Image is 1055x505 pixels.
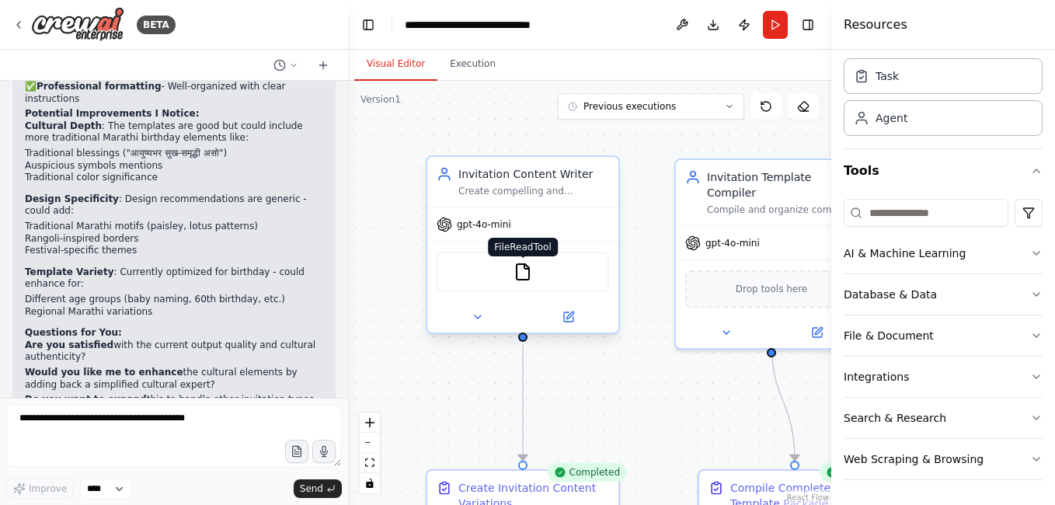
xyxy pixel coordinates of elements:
div: Integrations [844,369,909,385]
li: Traditional color significance [25,172,323,184]
li: Rangoli-inspired borders [25,233,323,246]
img: FileReadTool [514,263,532,281]
button: Tools [844,149,1043,193]
li: Traditional blessings ("आयुष्यभर सुख-समृद्धी असो") [25,148,323,160]
button: Click to speak your automation idea [312,440,336,463]
strong: Do you want to expand [25,394,147,405]
div: Completed [548,463,626,482]
button: Visual Editor [354,48,437,81]
div: BETA [137,16,176,34]
li: Different age groups (baby naming, 60th birthday, etc.) [25,294,323,306]
button: Open in side panel [524,308,612,326]
div: Invitation Template Compiler [707,169,858,200]
div: Invitation Content WriterCreate compelling and appropriate invitation text content for {invitatio... [426,158,620,337]
div: Compile and organize complete invitation card templates by combining content, design specificatio... [707,204,858,216]
strong: Cultural Depth [25,120,102,131]
button: Switch to previous chat [267,56,305,75]
img: Logo [31,7,124,42]
div: Create compelling and appropriate invitation text content for {invitation_type} in {language} (En... [458,185,609,197]
button: toggle interactivity [360,473,380,493]
p: this to handle other invitation types (weddings, festivals) with the same efficiency? [25,394,323,418]
button: Open in side panel [773,323,861,342]
span: gpt-4o-mini [705,237,760,249]
p: : The templates are good but could include more traditional Marathi birthday elements like: [25,120,323,145]
strong: Are you satisfied [25,340,113,350]
strong: Would you like me to enhance [25,367,183,378]
button: zoom out [360,433,380,453]
button: Search & Research [844,398,1043,438]
strong: Professional formatting [37,81,162,92]
g: Edge from 0ded9835-fb6d-4ed9-8d02-1c22d516a765 to 6f0c05b8-c1e2-4cd0-bff0-57948801f553 [764,342,803,461]
div: Tools [844,193,1043,493]
button: Previous executions [558,93,744,120]
div: React Flow controls [360,413,380,493]
strong: Template Variety [25,266,114,277]
div: Web Scraping & Browsing [844,451,984,467]
h4: Resources [844,16,907,34]
div: Completed [820,463,898,482]
div: Crew [844,52,1043,148]
p: : Design recommendations are generic - could add: [25,193,323,218]
button: Database & Data [844,274,1043,315]
button: File & Document [844,315,1043,356]
li: Auspicious symbols mentions [25,160,323,172]
button: Send [294,479,342,498]
p: the cultural elements by adding back a simplified cultural expert? [25,367,323,391]
button: Web Scraping & Browsing [844,439,1043,479]
span: Drop tools here [736,281,808,297]
strong: Design Specificity [25,193,119,204]
nav: breadcrumb [405,17,571,33]
li: Traditional Marathi motifs (paisley, lotus patterns) [25,221,323,233]
strong: Questions for You: [25,327,122,338]
span: Improve [29,482,67,495]
button: Hide left sidebar [357,14,379,36]
div: Invitation Template CompilerCompile and organize complete invitation card templates by combining ... [674,158,869,350]
div: AI & Machine Learning [844,246,966,261]
div: Task [876,68,899,84]
div: Database & Data [844,287,937,302]
button: AI & Machine Learning [844,233,1043,273]
div: Version 1 [360,93,401,106]
button: Hide right sidebar [797,14,819,36]
button: Improve [6,479,74,499]
div: Search & Research [844,410,946,426]
span: Send [300,482,323,495]
button: fit view [360,453,380,473]
span: Previous executions [583,100,676,113]
li: Festival-specific themes [25,245,323,257]
p: with the current output quality and cultural authenticity? [25,340,323,364]
li: Regional Marathi variations [25,306,323,319]
strong: Potential Improvements I Notice: [25,108,199,119]
div: Invitation Content Writer [458,166,609,182]
div: Agent [876,110,907,126]
p: : Currently optimized for birthday - could enhance for: [25,266,323,291]
div: File & Document [844,328,934,343]
button: Upload files [285,440,308,463]
button: Start a new chat [311,56,336,75]
button: Integrations [844,357,1043,397]
span: gpt-4o-mini [457,218,511,231]
button: zoom in [360,413,380,433]
g: Edge from 06e3c2ff-fc0c-4940-ba19-a7fc782a0df2 to dadb4d89-bc3b-4332-872f-88bedc5cb5cb [515,345,531,461]
button: Execution [437,48,508,81]
a: React Flow attribution [787,493,829,502]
